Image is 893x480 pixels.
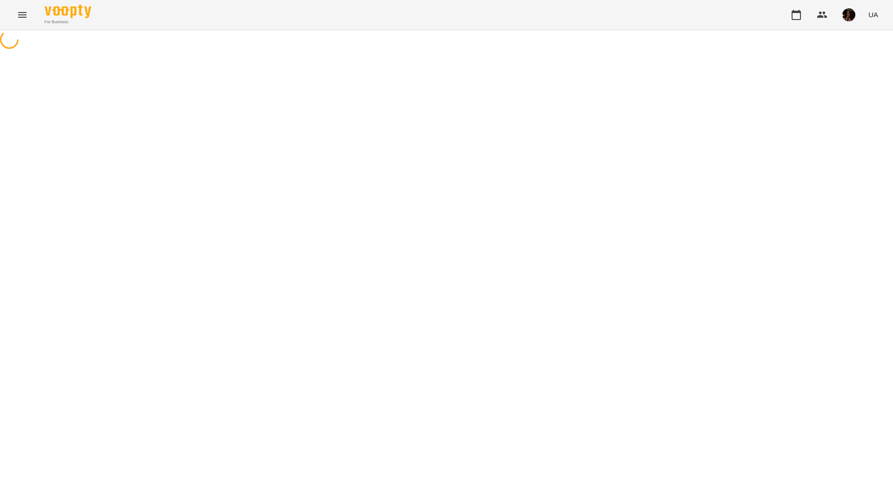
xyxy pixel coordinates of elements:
img: Voopty Logo [45,5,91,18]
button: Menu [11,4,33,26]
span: UA [868,10,878,20]
img: 1b79b5faa506ccfdadca416541874b02.jpg [842,8,855,21]
span: For Business [45,19,91,25]
button: UA [865,6,882,23]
